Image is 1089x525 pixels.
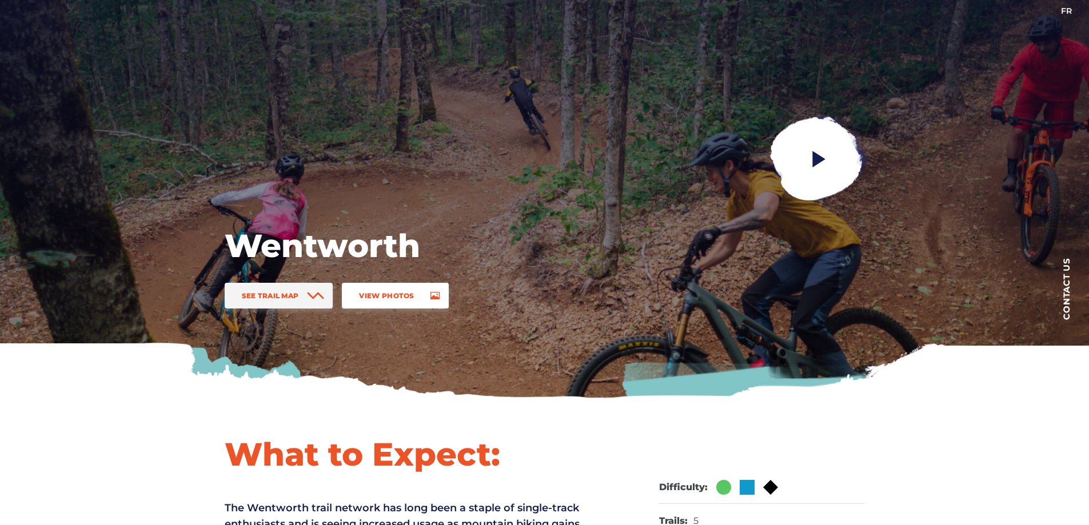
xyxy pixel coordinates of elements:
[1043,240,1089,337] a: Contact us
[1062,258,1071,320] span: Contact us
[1061,6,1072,16] a: FR
[763,480,778,495] img: Black Diamond
[342,283,448,308] a: View Photos
[740,480,755,495] img: Blue Square
[242,291,299,300] span: See Trail Map
[716,480,731,495] img: Green Circle
[225,226,591,266] h1: Wentworth
[225,434,596,474] h1: What to Expect:
[359,291,414,300] span: View Photos
[808,149,829,169] ion-icon: play
[225,283,333,308] a: See Trail Map
[659,482,708,494] dt: Difficulty:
